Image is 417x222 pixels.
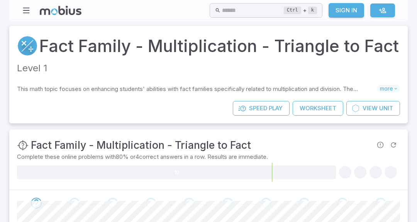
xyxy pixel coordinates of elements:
span: Speed [249,104,267,113]
div: Go to the next question [146,198,156,209]
a: Worksheet [293,101,343,116]
span: Unit [379,104,393,113]
div: Go to the next question [299,198,310,209]
span: Report an issue with the question [374,138,387,151]
a: SpeedPlay [233,101,290,116]
div: Go to the next question [375,198,386,209]
div: Go to the next question [31,198,42,209]
span: View [363,104,378,113]
div: Go to the next question [107,198,118,209]
a: Sign In [329,3,364,18]
span: Refresh Question [387,138,400,151]
a: Fact Family - Multiplication - Triangle to Fact [39,34,399,58]
p: This math topic focuses on enhancing students' abilities with fact families specifically related ... [17,85,377,93]
h3: Fact Family - Multiplication - Triangle to Fact [31,137,251,153]
kbd: k [308,7,317,14]
p: Complete these online problems with 80 % or 4 correct answers in a row. Results are immediate. [17,153,400,161]
p: Level 1 [17,61,400,76]
div: Go to the next question [69,198,80,209]
div: Go to the next question [184,198,195,209]
div: Go to the next question [222,198,233,209]
div: + [284,6,317,15]
span: Play [269,104,283,113]
a: ViewUnit [346,101,400,116]
div: Go to the next question [261,198,271,209]
a: Multiply/Divide [17,35,38,56]
div: Go to the next question [337,198,348,209]
kbd: Ctrl [284,7,301,14]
